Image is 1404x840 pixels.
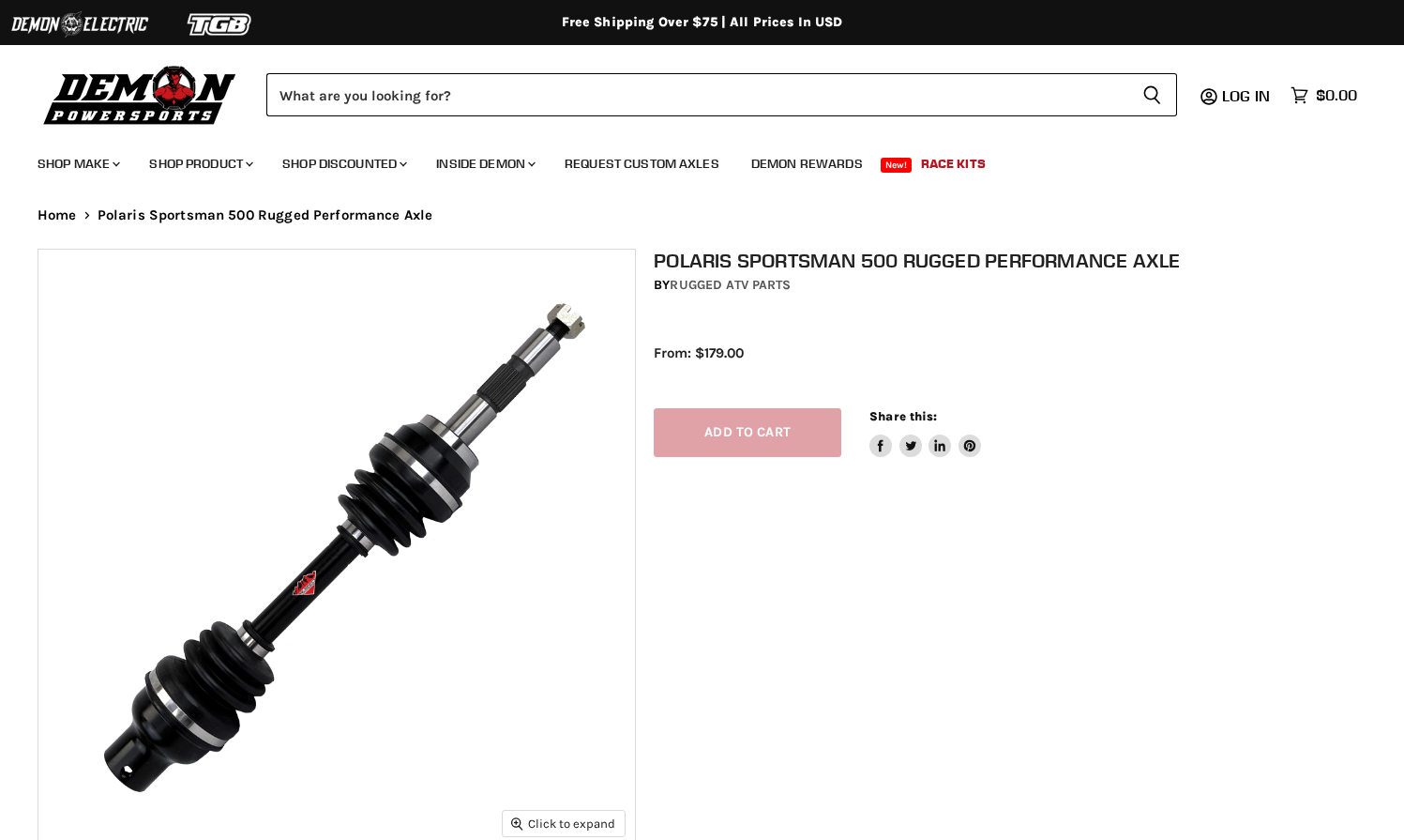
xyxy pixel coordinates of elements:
[881,158,913,173] span: New!
[907,145,1000,183] a: Race Kits
[551,145,733,183] a: Request Custom Axles
[670,277,791,293] a: Rugged ATV Parts
[9,7,150,42] img: Demon Electric Logo 2
[1316,86,1357,104] span: $0.00
[654,249,1384,272] h1: Polaris Sportsman 500 Rugged Performance Axle
[268,145,418,183] a: Shop Discounted
[23,145,131,183] a: Shop Make
[266,73,1177,116] form: Product
[737,145,877,183] a: Demon Rewards
[135,145,264,183] a: Shop Product
[150,7,291,42] img: TGB Logo 2
[654,275,1384,296] div: by
[1281,82,1366,109] a: $0.00
[1127,73,1177,116] button: Search
[511,817,615,831] span: Click to expand
[98,207,433,223] span: Polaris Sportsman 500 Rugged Performance Axle
[503,811,625,836] button: Click to expand
[38,61,243,128] img: Demon Powersports
[23,137,1352,183] ul: Main menu
[869,409,937,423] span: Share this:
[1214,87,1281,104] a: Log in
[654,344,744,361] span: From: $179.00
[422,145,547,183] a: Inside Demon
[38,207,77,223] a: Home
[266,73,1127,116] input: Search
[1222,86,1270,105] span: Log in
[869,408,981,458] aside: Share this:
